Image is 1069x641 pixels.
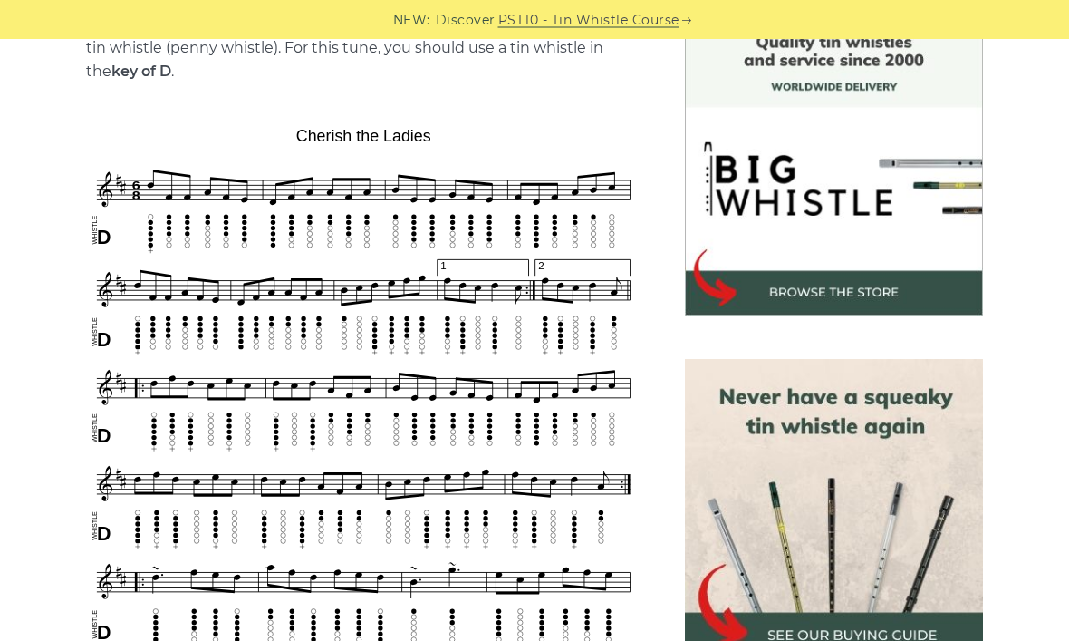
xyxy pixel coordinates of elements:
p: Sheet music notes and tab to play on a tin whistle (penny whistle). For this tune, you should use... [86,14,640,84]
a: PST10 - Tin Whistle Course [498,10,679,31]
strong: key of D [111,63,171,81]
span: Discover [436,10,496,31]
span: NEW: [393,10,430,31]
img: BigWhistle Tin Whistle Store [685,18,983,316]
